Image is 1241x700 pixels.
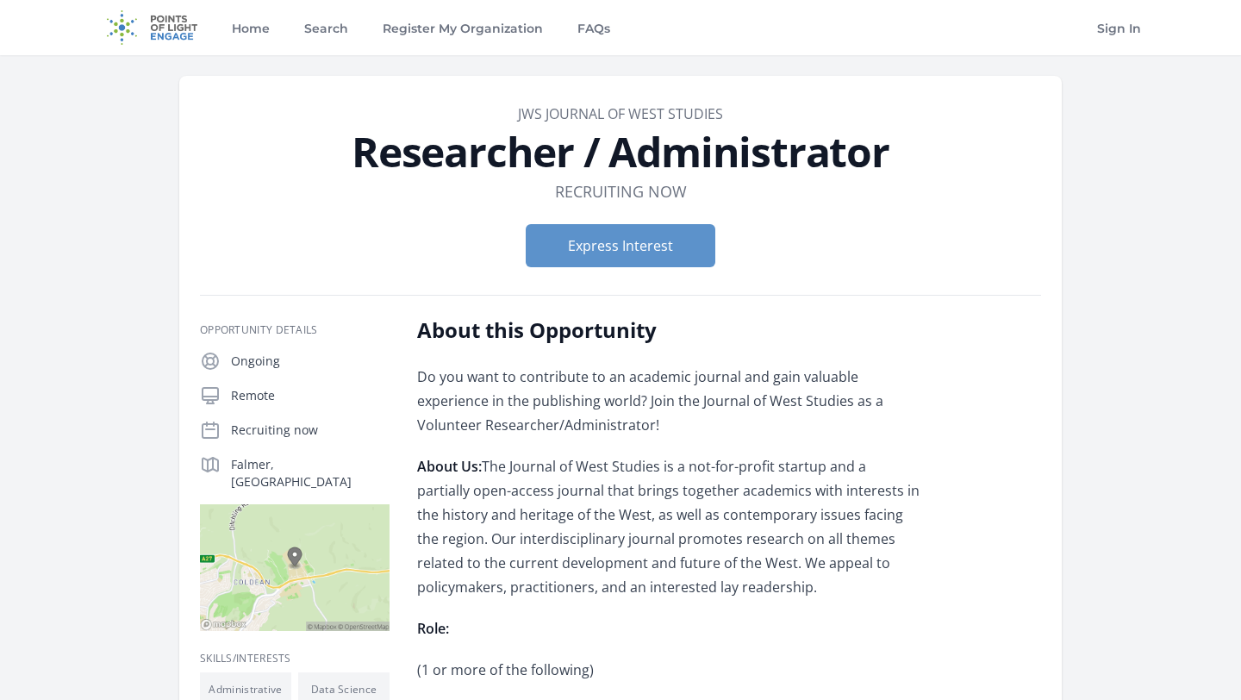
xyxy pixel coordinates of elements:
[417,454,921,599] p: The Journal of West Studies is a not-for-profit startup and a partially open-access journal that ...
[555,179,687,203] dd: Recruiting now
[417,658,921,682] p: (1 or more of the following)
[231,387,390,404] p: Remote
[231,456,390,491] p: Falmer, [GEOGRAPHIC_DATA]
[417,316,921,344] h2: About this Opportunity
[526,224,715,267] button: Express Interest
[417,457,482,476] strong: About Us:
[417,365,921,437] p: Do you want to contribute to an academic journal and gain valuable experience in the publishing w...
[200,131,1041,172] h1: Researcher / Administrator
[231,353,390,370] p: Ongoing
[200,504,390,631] img: Map
[200,652,390,666] h3: Skills/Interests
[231,422,390,439] p: Recruiting now
[200,323,390,337] h3: Opportunity Details
[518,104,723,123] a: JWS Journal of West Studies
[417,619,449,638] strong: Role:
